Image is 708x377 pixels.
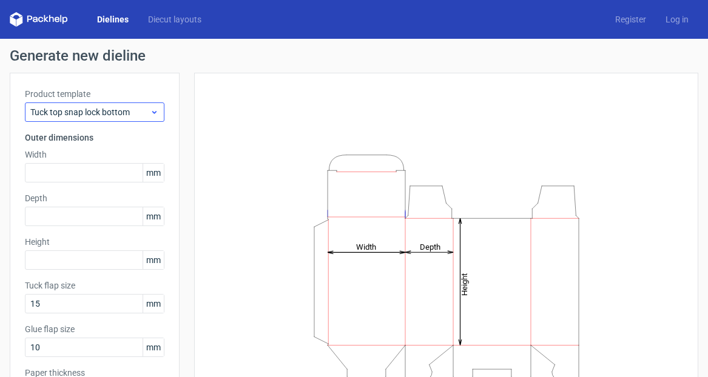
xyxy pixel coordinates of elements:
span: mm [143,251,164,269]
label: Product template [25,88,164,100]
span: mm [143,164,164,182]
a: Register [605,13,656,25]
h3: Outer dimensions [25,132,164,144]
a: Log in [656,13,698,25]
label: Tuck flap size [25,279,164,292]
a: Diecut layouts [138,13,211,25]
a: Dielines [87,13,138,25]
span: mm [143,295,164,313]
label: Depth [25,192,164,204]
span: mm [143,338,164,356]
tspan: Height [460,273,469,295]
tspan: Depth [420,242,440,251]
h1: Generate new dieline [10,48,698,63]
label: Width [25,148,164,161]
label: Height [25,236,164,248]
span: mm [143,207,164,225]
span: Tuck top snap lock bottom [30,106,150,118]
label: Glue flap size [25,323,164,335]
tspan: Width [356,242,376,251]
